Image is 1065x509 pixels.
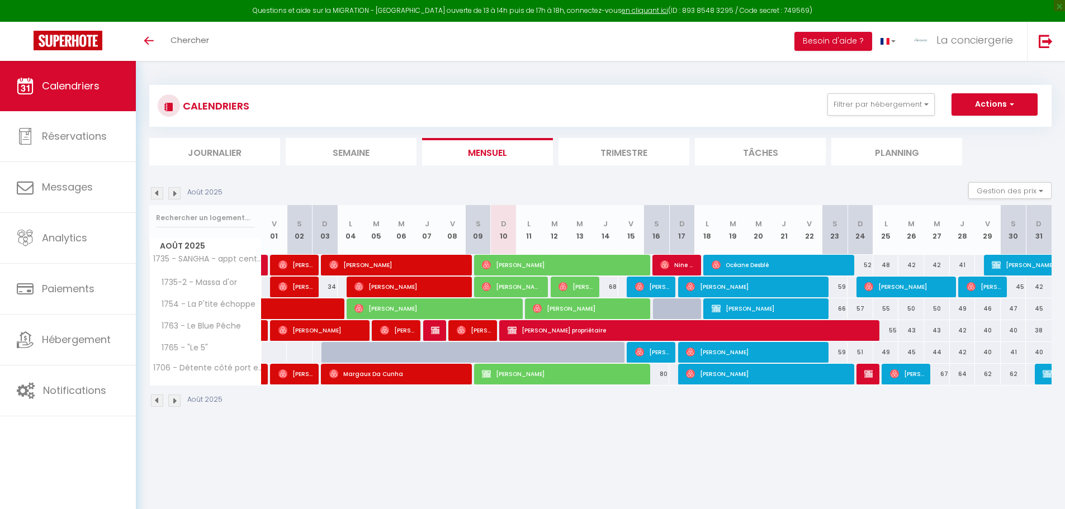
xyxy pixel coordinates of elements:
[171,34,209,46] span: Chercher
[329,363,466,384] span: Margaux Da Cunha
[187,187,223,198] p: Août 2025
[425,218,429,229] abbr: J
[712,298,823,319] span: [PERSON_NAME]
[516,205,542,255] th: 11
[152,298,258,311] span: 1754 - La P'tite échoppe
[618,205,644,255] th: 15
[278,276,313,297] span: [PERSON_NAME]
[1036,218,1042,229] abbr: D
[42,282,94,296] span: Paiements
[975,364,1001,384] div: 62
[527,218,531,229] abbr: L
[864,363,873,384] span: Resa DPE GOES
[152,364,263,372] span: 1706 - Détente côté port et cure thermale
[286,138,416,165] li: Semaine
[695,205,721,255] th: 18
[1026,205,1052,255] th: 31
[398,218,405,229] abbr: M
[152,320,244,332] span: 1763 - Le Blue Pêche
[482,363,645,384] span: [PERSON_NAME]
[558,138,689,165] li: Trimestre
[924,364,950,384] div: 67
[42,180,93,194] span: Messages
[832,218,837,229] abbr: S
[746,205,771,255] th: 20
[848,342,873,363] div: 51
[152,277,240,289] span: 1735-2 - Massa d'or
[960,218,964,229] abbr: J
[848,205,873,255] th: 24
[952,93,1038,116] button: Actions
[950,255,976,275] div: 41
[42,129,107,143] span: Réservations
[329,254,466,275] span: [PERSON_NAME]
[822,342,848,363] div: 59
[465,205,491,255] th: 09
[42,332,111,346] span: Hébergement
[1026,342,1052,363] div: 40
[476,218,481,229] abbr: S
[660,254,694,275] span: Nine Ferre
[924,342,950,363] div: 44
[491,205,517,255] th: 10
[822,277,848,297] div: 59
[967,276,1001,297] span: [PERSON_NAME]
[950,342,976,363] div: 42
[42,79,100,93] span: Calendriers
[898,298,924,319] div: 50
[873,205,899,255] th: 25
[551,218,558,229] abbr: M
[603,218,608,229] abbr: J
[975,205,1001,255] th: 29
[898,205,924,255] th: 26
[898,255,924,275] div: 42
[912,32,929,49] img: ...
[187,394,223,405] p: Août 2025
[482,276,542,297] span: [PERSON_NAME]
[262,255,267,276] a: [PERSON_NAME]
[593,205,618,255] th: 14
[457,320,491,341] span: [PERSON_NAME]
[934,218,940,229] abbr: M
[322,218,328,229] abbr: D
[262,205,287,255] th: 01
[313,205,338,255] th: 03
[42,231,87,245] span: Analytics
[1018,462,1065,509] iframe: LiveChat chat widget
[985,218,990,229] abbr: V
[873,255,899,275] div: 48
[950,205,976,255] th: 28
[1001,342,1026,363] div: 41
[152,255,263,263] span: 1735 - SANGHA - appt centre-ville
[873,298,899,319] div: 55
[848,255,873,275] div: 52
[567,205,593,255] th: 13
[162,22,217,61] a: Chercher
[635,276,669,297] span: [PERSON_NAME]
[797,205,822,255] th: 22
[686,363,849,384] span: [PERSON_NAME]
[1039,34,1053,48] img: logout
[349,218,352,229] abbr: L
[501,218,507,229] abbr: D
[822,205,848,255] th: 23
[720,205,746,255] th: 19
[1026,277,1052,297] div: 42
[873,342,899,363] div: 49
[848,298,873,319] div: 57
[898,342,924,363] div: 45
[864,276,950,297] span: [PERSON_NAME]
[1001,298,1026,319] div: 47
[1026,320,1052,341] div: 38
[1001,364,1026,384] div: 62
[873,320,899,341] div: 55
[354,276,466,297] span: [PERSON_NAME]
[508,320,876,341] span: [PERSON_NAME] propriétaire
[898,320,924,341] div: 43
[1026,298,1052,319] div: 45
[755,218,762,229] abbr: M
[827,93,935,116] button: Filtrer par hébergement
[679,218,685,229] abbr: D
[287,205,313,255] th: 02
[924,298,950,319] div: 50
